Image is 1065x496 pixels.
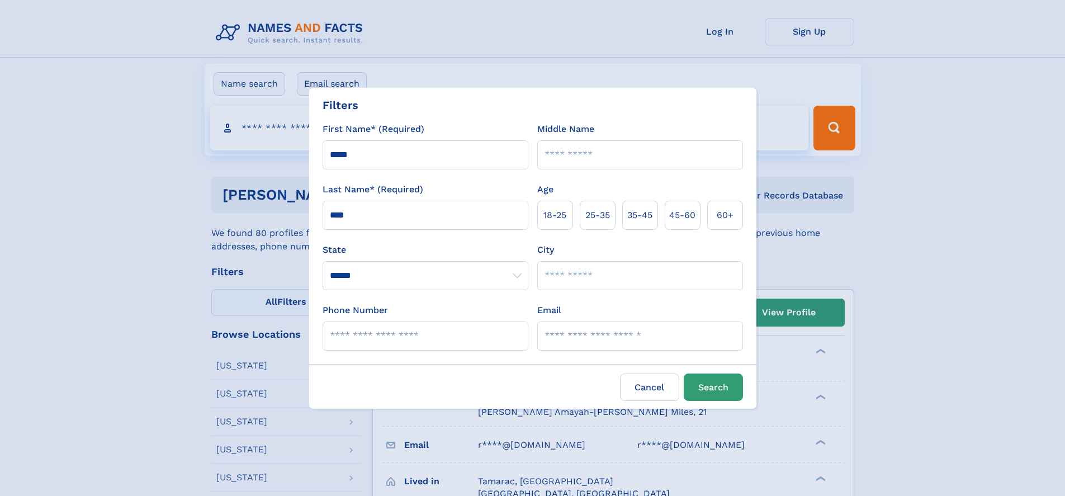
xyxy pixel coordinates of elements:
[627,209,652,222] span: 35‑45
[537,304,561,317] label: Email
[537,243,554,257] label: City
[537,183,553,196] label: Age
[323,97,358,114] div: Filters
[323,243,528,257] label: State
[543,209,566,222] span: 18‑25
[684,374,743,401] button: Search
[323,122,424,136] label: First Name* (Required)
[717,209,733,222] span: 60+
[537,122,594,136] label: Middle Name
[620,374,679,401] label: Cancel
[669,209,695,222] span: 45‑60
[323,304,388,317] label: Phone Number
[585,209,610,222] span: 25‑35
[323,183,423,196] label: Last Name* (Required)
